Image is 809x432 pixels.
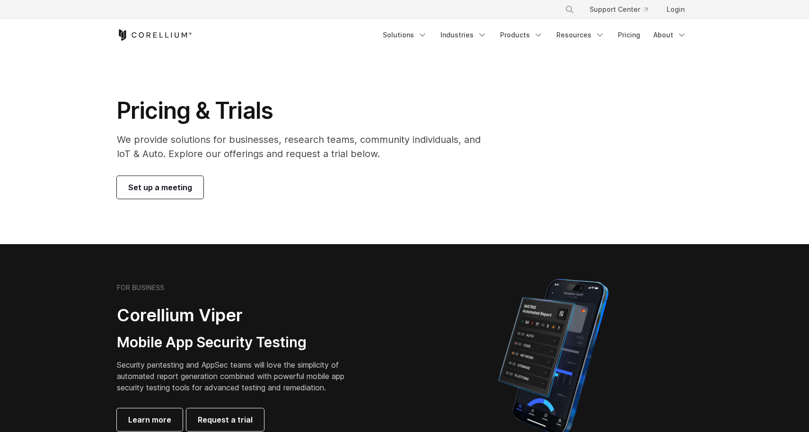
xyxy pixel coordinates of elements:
[117,29,192,41] a: Corellium Home
[117,176,203,199] a: Set up a meeting
[117,334,359,352] h3: Mobile App Security Testing
[117,283,164,292] h6: FOR BUSINESS
[117,359,359,393] p: Security pentesting and AppSec teams will love the simplicity of automated report generation comb...
[659,1,692,18] a: Login
[551,26,610,44] a: Resources
[494,26,549,44] a: Products
[554,1,692,18] div: Navigation Menu
[435,26,492,44] a: Industries
[117,97,494,125] h1: Pricing & Trials
[117,132,494,161] p: We provide solutions for businesses, research teams, community individuals, and IoT & Auto. Explo...
[128,414,171,425] span: Learn more
[377,26,692,44] div: Navigation Menu
[648,26,692,44] a: About
[612,26,646,44] a: Pricing
[377,26,433,44] a: Solutions
[582,1,655,18] a: Support Center
[186,408,264,431] a: Request a trial
[128,182,192,193] span: Set up a meeting
[561,1,578,18] button: Search
[198,414,253,425] span: Request a trial
[117,305,359,326] h2: Corellium Viper
[117,408,183,431] a: Learn more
